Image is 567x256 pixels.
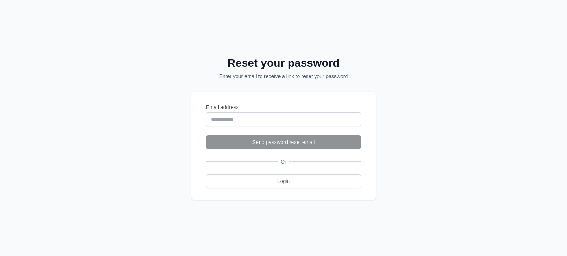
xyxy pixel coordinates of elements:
h2: Reset your password [201,56,366,70]
label: Email address [206,104,361,111]
p: Enter your email to receive a link to reset your password [201,73,366,80]
span: Or [278,158,289,165]
button: Send password reset email [206,135,361,149]
a: Login [206,174,361,188]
